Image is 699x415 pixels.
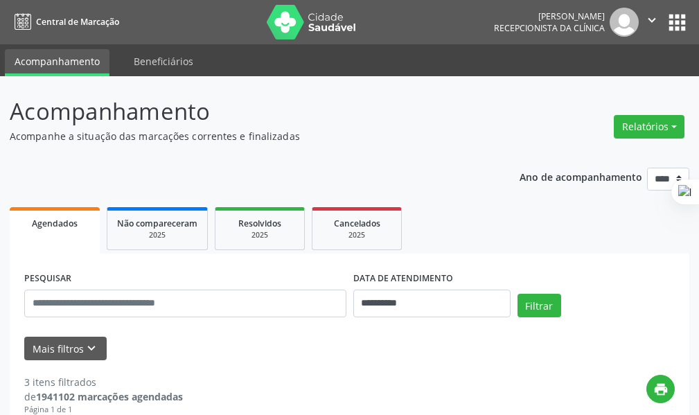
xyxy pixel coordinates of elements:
button: Relatórios [614,115,684,139]
div: de [24,389,183,404]
div: 3 itens filtrados [24,375,183,389]
span: Cancelados [334,218,380,229]
p: Ano de acompanhamento [520,168,642,185]
i: print [653,382,669,397]
i:  [644,12,660,28]
span: Não compareceram [117,218,197,229]
button: apps [665,10,689,35]
div: [PERSON_NAME] [494,10,605,22]
span: Agendados [32,218,78,229]
span: Central de Marcação [36,16,119,28]
i: keyboard_arrow_down [84,341,99,356]
button: print [646,375,675,403]
a: Beneficiários [124,49,203,73]
div: 2025 [117,230,197,240]
button:  [639,8,665,37]
p: Acompanhamento [10,94,486,129]
label: PESQUISAR [24,268,71,290]
div: 2025 [322,230,391,240]
img: img [610,8,639,37]
p: Acompanhe a situação das marcações correntes e finalizadas [10,129,486,143]
button: Filtrar [517,294,561,317]
strong: 1941102 marcações agendadas [36,390,183,403]
a: Central de Marcação [10,10,119,33]
span: Recepcionista da clínica [494,22,605,34]
span: Resolvidos [238,218,281,229]
label: DATA DE ATENDIMENTO [353,268,453,290]
button: Mais filtroskeyboard_arrow_down [24,337,107,361]
a: Acompanhamento [5,49,109,76]
div: 2025 [225,230,294,240]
